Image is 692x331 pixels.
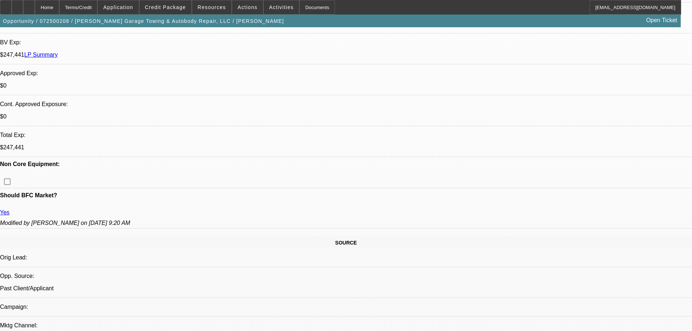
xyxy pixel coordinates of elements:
[238,4,258,10] span: Actions
[192,0,231,14] button: Resources
[335,240,357,246] span: SOURCE
[232,0,263,14] button: Actions
[3,18,284,24] span: Opportunity / 072500208 / [PERSON_NAME] Garage Towing & Autobody Repair, LLC / [PERSON_NAME]
[264,0,299,14] button: Activities
[24,52,58,58] a: LP Summary
[139,0,191,14] button: Credit Package
[103,4,133,10] span: Application
[643,14,680,27] a: Open Ticket
[145,4,186,10] span: Credit Package
[269,4,294,10] span: Activities
[198,4,226,10] span: Resources
[98,0,138,14] button: Application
